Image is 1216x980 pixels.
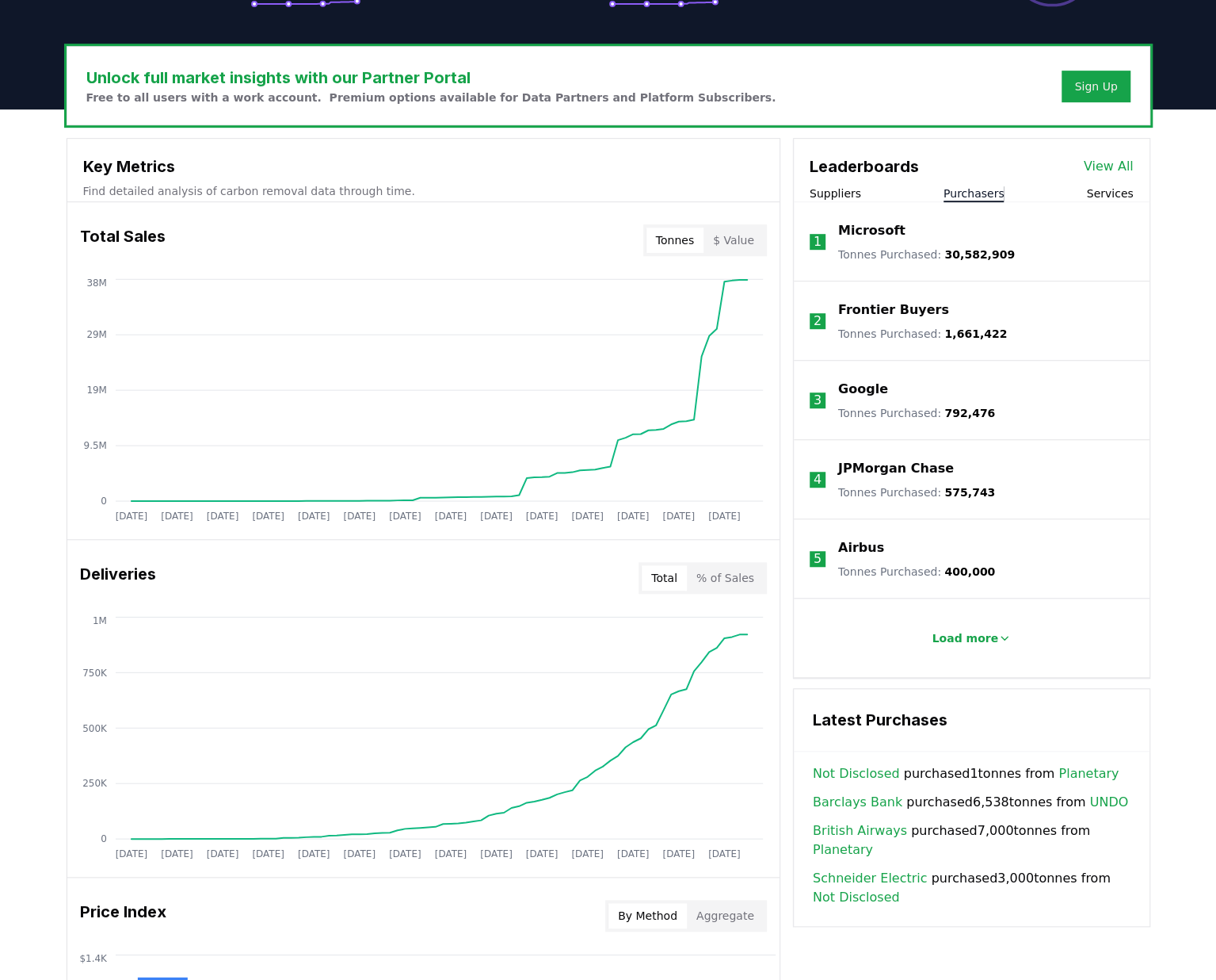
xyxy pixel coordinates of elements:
span: purchased 7,000 tonnes from [813,821,1130,859]
button: Services [1086,186,1133,201]
tspan: 0 [101,833,107,844]
p: Load more [932,630,998,646]
p: Tonnes Purchased : [838,405,995,421]
tspan: 9.5M [83,440,106,451]
tspan: [DATE] [480,848,513,859]
h3: Key Metrics [83,155,764,178]
tspan: [DATE] [206,510,238,521]
span: 30,582,909 [944,248,1015,261]
p: 2 [814,312,821,331]
tspan: [DATE] [161,510,193,521]
p: Free to all users with a work account. Premium options available for Data Partners and Platform S... [86,90,776,105]
a: Microsoft [838,221,905,240]
a: Barclays Bank [813,793,902,812]
a: British Airways [813,821,907,840]
span: 792,476 [944,407,995,419]
tspan: 29M [86,329,107,340]
a: JPMorgan Chase [838,459,954,478]
tspan: [DATE] [525,510,558,521]
tspan: [DATE] [161,848,193,859]
button: Sign Up [1062,71,1130,102]
button: $ Value [703,228,764,253]
tspan: [DATE] [343,848,375,859]
p: Tonnes Purchased : [838,484,995,500]
tspan: [DATE] [434,510,467,521]
tspan: $1.4K [79,952,108,963]
p: 3 [814,391,821,410]
tspan: [DATE] [389,510,421,521]
span: 400,000 [944,565,995,578]
tspan: [DATE] [571,510,604,521]
a: Sign Up [1074,78,1117,94]
tspan: [DATE] [617,510,650,521]
span: 575,743 [944,486,995,499]
tspan: 38M [86,277,107,288]
span: purchased 6,538 tonnes from [813,793,1128,812]
button: By Method [608,903,687,928]
tspan: [DATE] [252,848,284,859]
a: View All [1084,157,1134,176]
tspan: [DATE] [617,848,650,859]
tspan: [DATE] [115,510,147,521]
p: 1 [814,232,821,251]
tspan: [DATE] [525,848,558,859]
tspan: [DATE] [480,510,513,521]
a: Not Disclosed [813,764,900,783]
tspan: [DATE] [343,510,375,521]
tspan: [DATE] [298,848,330,859]
a: Planetary [1058,764,1119,783]
a: Google [838,380,888,399]
p: Tonnes Purchased : [838,326,1007,342]
tspan: 250K [82,778,108,789]
tspan: [DATE] [708,510,741,521]
p: 4 [814,470,821,489]
tspan: 500K [82,722,108,733]
a: Not Disclosed [813,888,900,907]
a: Schneider Electric [813,869,927,888]
button: Tonnes [646,228,703,253]
button: Total [642,565,687,591]
tspan: 1M [92,614,106,626]
tspan: [DATE] [389,848,421,859]
a: Planetary [813,840,873,859]
h3: Deliveries [80,562,156,594]
h3: Leaderboards [810,155,919,178]
p: Tonnes Purchased : [838,247,1015,262]
h3: Unlock full market insights with our Partner Portal [86,66,776,90]
button: Purchasers [943,186,1004,201]
tspan: [DATE] [662,848,695,859]
tspan: 19M [86,385,107,396]
tspan: [DATE] [298,510,330,521]
a: Airbus [838,538,884,557]
a: Frontier Buyers [838,301,949,320]
tspan: [DATE] [662,510,695,521]
p: Tonnes Purchased : [838,564,995,580]
tspan: [DATE] [434,848,467,859]
p: Find detailed analysis of carbon removal data through time. [83,183,764,199]
button: Suppliers [810,186,861,201]
a: UNDO [1089,793,1128,812]
tspan: [DATE] [708,848,741,859]
span: purchased 3,000 tonnes from [813,869,1130,907]
tspan: 750K [82,667,108,678]
h3: Latest Purchases [813,708,1130,732]
button: Aggregate [687,903,764,928]
tspan: [DATE] [206,848,238,859]
span: purchased 1 tonnes from [813,764,1119,783]
button: % of Sales [687,565,764,591]
tspan: [DATE] [252,510,284,521]
tspan: [DATE] [571,848,604,859]
p: 5 [814,549,821,568]
h3: Total Sales [80,224,166,256]
tspan: [DATE] [115,848,147,859]
tspan: 0 [101,496,107,507]
span: 1,661,422 [944,327,1007,340]
h3: Price Index [80,900,166,932]
button: Load more [919,622,1023,654]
